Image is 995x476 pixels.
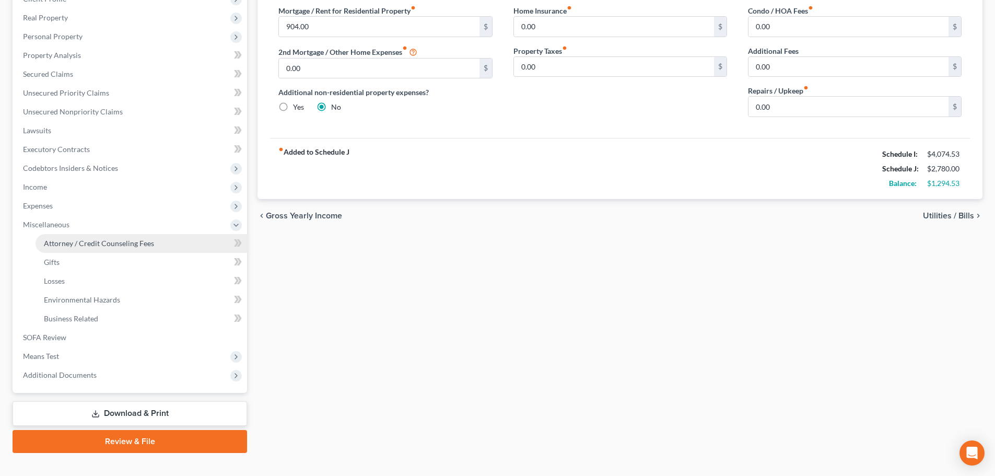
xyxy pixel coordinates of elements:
[293,102,304,112] label: Yes
[748,97,949,117] input: --
[44,276,65,285] span: Losses
[514,17,714,37] input: --
[36,253,247,272] a: Gifts
[411,5,416,10] i: fiber_manual_record
[44,239,154,248] span: Attorney / Credit Counseling Fees
[23,51,81,60] span: Property Analysis
[278,147,284,152] i: fiber_manual_record
[714,17,727,37] div: $
[23,220,69,229] span: Miscellaneous
[23,88,109,97] span: Unsecured Priority Claims
[748,85,809,96] label: Repairs / Upkeep
[23,32,83,41] span: Personal Property
[279,17,479,37] input: --
[882,149,918,158] strong: Schedule I:
[748,5,813,16] label: Condo / HOA Fees
[927,149,962,159] div: $4,074.53
[567,5,572,10] i: fiber_manual_record
[748,57,949,77] input: --
[36,309,247,328] a: Business Related
[36,291,247,309] a: Environmental Hazards
[257,212,266,220] i: chevron_left
[927,178,962,189] div: $1,294.53
[23,182,47,191] span: Income
[23,352,59,361] span: Means Test
[949,57,961,77] div: $
[15,65,247,84] a: Secured Claims
[44,258,60,266] span: Gifts
[36,234,247,253] a: Attorney / Credit Counseling Fees
[23,107,123,116] span: Unsecured Nonpriority Claims
[331,102,341,112] label: No
[959,440,985,466] div: Open Intercom Messenger
[889,179,917,188] strong: Balance:
[279,59,479,78] input: --
[882,164,919,173] strong: Schedule J:
[23,69,73,78] span: Secured Claims
[808,5,813,10] i: fiber_manual_record
[23,13,68,22] span: Real Property
[13,430,247,453] a: Review & File
[562,45,567,51] i: fiber_manual_record
[402,45,407,51] i: fiber_manual_record
[278,87,492,98] label: Additional non-residential property expenses?
[15,140,247,159] a: Executory Contracts
[479,59,492,78] div: $
[15,102,247,121] a: Unsecured Nonpriority Claims
[15,328,247,347] a: SOFA Review
[514,57,714,77] input: --
[266,212,342,220] span: Gross Yearly Income
[748,45,799,56] label: Additional Fees
[23,201,53,210] span: Expenses
[13,401,247,426] a: Download & Print
[803,85,809,90] i: fiber_manual_record
[278,147,349,191] strong: Added to Schedule J
[513,45,567,56] label: Property Taxes
[15,121,247,140] a: Lawsuits
[23,164,118,172] span: Codebtors Insiders & Notices
[23,145,90,154] span: Executory Contracts
[974,212,982,220] i: chevron_right
[923,212,982,220] button: Utilities / Bills chevron_right
[44,295,120,304] span: Environmental Hazards
[23,333,66,342] span: SOFA Review
[949,17,961,37] div: $
[748,17,949,37] input: --
[257,212,342,220] button: chevron_left Gross Yearly Income
[15,46,247,65] a: Property Analysis
[927,164,962,174] div: $2,780.00
[36,272,247,291] a: Losses
[278,45,417,58] label: 2nd Mortgage / Other Home Expenses
[44,314,98,323] span: Business Related
[923,212,974,220] span: Utilities / Bills
[949,97,961,117] div: $
[278,5,416,16] label: Mortgage / Rent for Residential Property
[23,126,51,135] span: Lawsuits
[714,57,727,77] div: $
[15,84,247,102] a: Unsecured Priority Claims
[479,17,492,37] div: $
[23,370,97,379] span: Additional Documents
[513,5,572,16] label: Home Insurance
